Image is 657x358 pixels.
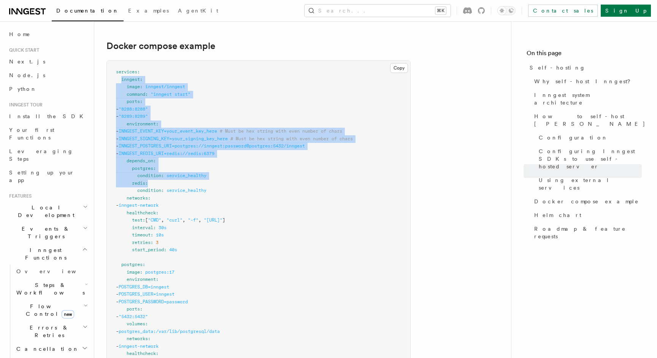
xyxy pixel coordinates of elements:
span: INNGEST_REDIS_URI=redis://redis:6379 [119,151,214,156]
span: test [132,217,143,223]
span: ports [127,99,140,104]
span: Errors & Retries [13,324,83,339]
span: timeout [132,232,151,238]
a: Why self-host Inngest? [531,74,642,88]
span: postgres [132,166,153,171]
span: AgentKit [178,8,218,14]
span: inngest-network [119,344,159,349]
span: # Must be hex string with even number of chars [220,128,342,134]
span: networks [127,195,148,201]
span: "inngest start" [151,92,190,97]
span: Why self-host Inngest? [534,78,636,85]
span: : [151,232,153,238]
a: Node.js [6,68,89,82]
span: postgres:17 [145,269,175,275]
span: Configuring Inngest SDKs to use self-hosted server [539,147,642,170]
a: Next.js [6,55,89,68]
span: healthcheck [127,210,156,215]
a: Overview [13,265,89,278]
a: Docker compose example [106,41,215,51]
span: condition [137,173,161,178]
span: : [156,210,159,215]
a: Home [6,27,89,41]
span: image [127,84,140,89]
a: Using external services [536,173,642,195]
button: Steps & Workflows [13,278,89,299]
span: volumes [127,321,145,326]
span: Configuration [539,134,608,141]
span: networks [127,336,148,341]
span: Steps & Workflows [13,281,85,296]
span: Overview [16,268,95,274]
span: INNGEST_EVENT_KEY=your_event_key_here [119,128,217,134]
a: Install the SDK [6,109,89,123]
a: Configuration [536,131,642,144]
span: : [161,173,164,178]
span: : [140,99,143,104]
span: postgres_data:/var/lib/postgresql/data [119,329,220,334]
span: services [116,69,137,74]
a: AgentKit [173,2,223,21]
span: : [148,336,151,341]
span: "5432:5432" [119,314,148,319]
span: "curl" [167,217,182,223]
span: [ [145,217,148,223]
span: 10s [156,232,164,238]
span: Roadmap & feature requests [534,225,642,240]
span: healthcheck [127,351,156,356]
span: : [145,321,148,326]
button: Events & Triggers [6,222,89,243]
a: Inngest system architecture [531,88,642,109]
a: Self-hosting [527,61,642,74]
span: - [116,136,119,141]
a: Sign Up [601,5,651,17]
span: , [161,217,164,223]
span: : [156,121,159,127]
span: Features [6,193,32,199]
span: : [143,217,145,223]
span: "[URL]" [204,217,222,223]
span: image [127,269,140,275]
span: new [62,310,74,318]
a: Examples [124,2,173,21]
span: Self-hosting [530,64,586,71]
span: Helm chart [534,211,581,219]
span: INNGEST_POSTGRES_URI=postgres://inngest:password@postgres:5432/inngest [119,143,305,149]
span: 40s [169,247,177,252]
kbd: ⌘K [435,7,446,14]
span: Home [9,30,30,38]
a: How to self-host [PERSON_NAME] [531,109,642,131]
span: : [156,277,159,282]
span: : [143,262,145,267]
span: : [151,240,153,245]
span: POSTGRES_DB=inngest [119,284,169,290]
span: POSTGRES_PASSWORD=password [119,299,188,304]
span: - [116,344,119,349]
span: : [145,92,148,97]
span: : [164,247,167,252]
span: 30s [159,225,167,230]
span: : [153,158,156,163]
span: - [116,203,119,208]
a: Docker compose example [531,195,642,208]
span: POSTGRES_USER=inngest [119,291,175,297]
button: Toggle dark mode [497,6,516,15]
span: "-f" [188,217,198,223]
span: Next.js [9,59,45,65]
span: inngest-network [119,203,159,208]
span: : [137,69,140,74]
button: Errors & Retries [13,321,89,342]
span: Examples [128,8,169,14]
span: - [116,114,119,119]
span: : [145,181,148,186]
a: Your first Functions [6,123,89,144]
span: - [116,329,119,334]
span: postgres [121,262,143,267]
button: Copy [390,63,408,73]
button: Flow Controlnew [13,299,89,321]
button: Search...⌘K [305,5,451,17]
a: Contact sales [528,5,598,17]
span: Inngest system architecture [534,91,642,106]
span: : [140,306,143,312]
span: , [198,217,201,223]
